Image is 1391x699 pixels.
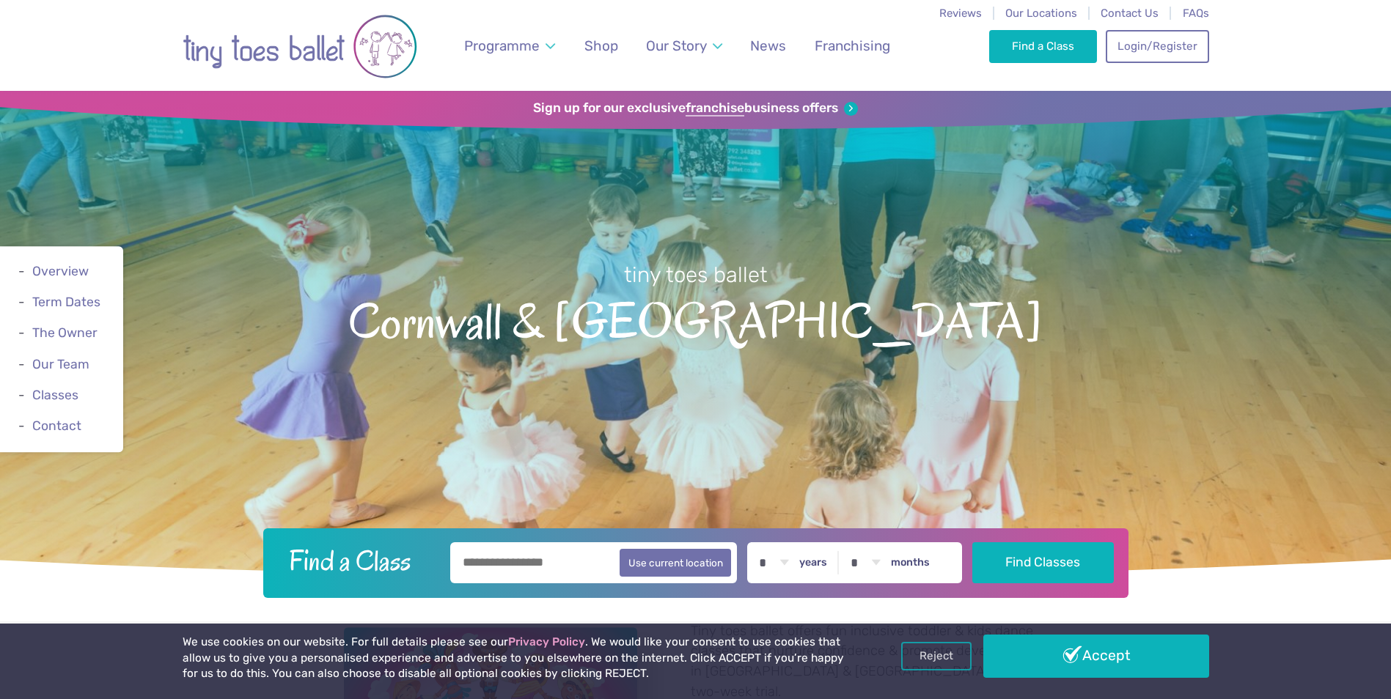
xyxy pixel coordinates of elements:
[32,295,100,309] a: Term Dates
[1183,7,1209,20] a: FAQs
[624,262,768,287] small: tiny toes ballet
[1106,30,1208,62] a: Login/Register
[508,635,585,648] a: Privacy Policy
[891,556,930,569] label: months
[32,357,89,371] a: Our Team
[277,542,440,579] h2: Find a Class
[1101,7,1159,20] a: Contact Us
[533,100,858,116] a: Sign up for our exclusivefranchisebusiness offers
[939,7,982,20] a: Reviews
[646,37,707,54] span: Our Story
[464,37,540,54] span: Programme
[983,635,1209,677] a: Accept
[750,37,786,54] span: News
[183,10,417,84] img: tiny toes ballet
[620,549,732,577] button: Use current location
[744,29,793,63] a: News
[972,542,1114,583] button: Find Classes
[32,326,98,341] a: The Owner
[457,29,562,63] a: Programme
[32,388,78,402] a: Classes
[807,29,897,63] a: Franchising
[639,29,729,63] a: Our Story
[815,37,890,54] span: Franchising
[183,635,850,682] p: We use cookies on our website. For full details please see our . We would like your consent to us...
[686,100,744,116] strong: franchise
[901,642,972,670] a: Reject
[799,556,827,569] label: years
[1005,7,1077,20] a: Our Locations
[32,418,81,433] a: Contact
[577,29,625,63] a: Shop
[32,264,89,278] a: Overview
[584,37,618,54] span: Shop
[989,30,1097,62] a: Find a Class
[26,289,1365,349] span: Cornwall & [GEOGRAPHIC_DATA]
